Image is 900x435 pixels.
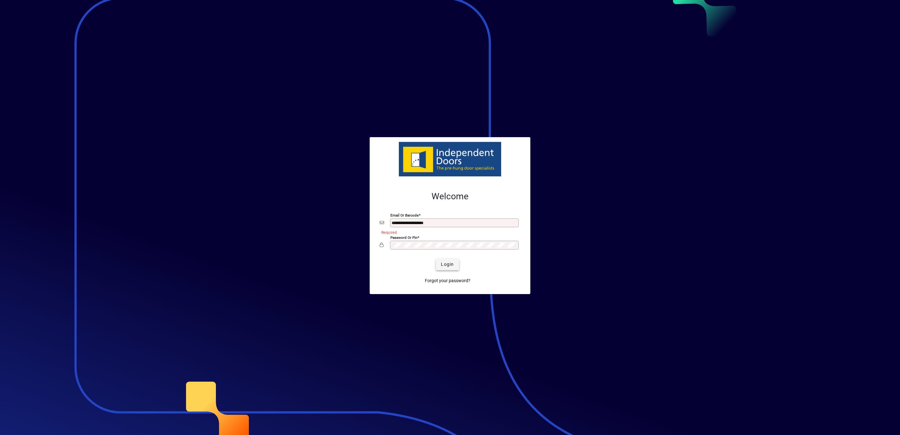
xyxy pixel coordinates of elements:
span: Forgot your password? [425,277,470,284]
mat-label: Password or Pin [390,235,417,239]
mat-label: Email or Barcode [390,213,419,217]
h2: Welcome [380,191,520,202]
button: Login [436,259,459,270]
a: Forgot your password? [422,275,473,287]
span: Login [441,261,454,268]
mat-error: Required [381,229,515,235]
